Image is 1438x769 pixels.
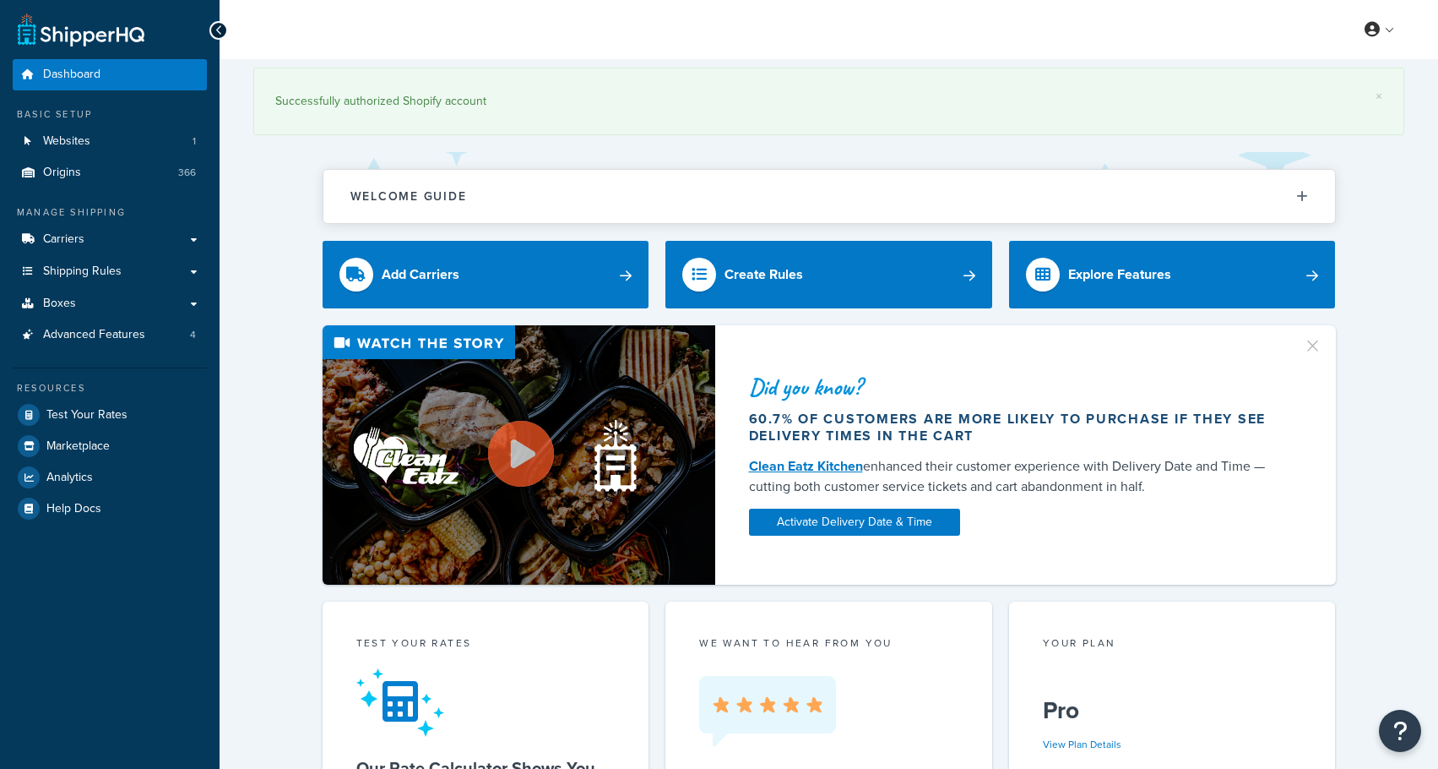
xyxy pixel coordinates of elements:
[46,408,128,423] span: Test Your Rates
[13,431,207,461] a: Marketplace
[43,328,145,342] span: Advanced Features
[1379,710,1421,752] button: Open Resource Center
[13,107,207,122] div: Basic Setup
[13,494,207,524] a: Help Docs
[43,232,84,247] span: Carriers
[1068,263,1171,286] div: Explore Features
[13,157,207,188] li: Origins
[749,375,1283,399] div: Did you know?
[13,59,207,90] a: Dashboard
[43,166,81,180] span: Origins
[13,205,207,220] div: Manage Shipping
[193,134,196,149] span: 1
[43,297,76,311] span: Boxes
[190,328,196,342] span: 4
[323,170,1335,223] button: Welcome Guide
[13,224,207,255] a: Carriers
[46,471,93,485] span: Analytics
[13,126,207,157] li: Websites
[13,256,207,287] a: Shipping Rules
[13,157,207,188] a: Origins366
[749,411,1283,444] div: 60.7% of customers are more likely to purchase if they see delivery times in the cart
[382,263,459,286] div: Add Carriers
[356,635,616,655] div: Test your rates
[46,439,110,454] span: Marketplace
[13,400,207,430] a: Test Your Rates
[13,288,207,319] a: Boxes
[275,90,1382,113] div: Successfully authorized Shopify account
[178,166,196,180] span: 366
[1043,697,1302,724] h5: Pro
[665,241,992,308] a: Create Rules
[46,502,101,516] span: Help Docs
[724,263,803,286] div: Create Rules
[749,509,960,536] a: Activate Delivery Date & Time
[43,265,122,279] span: Shipping Rules
[323,241,649,308] a: Add Carriers
[13,319,207,351] li: Advanced Features
[43,134,90,149] span: Websites
[1009,241,1336,308] a: Explore Features
[749,456,1283,497] div: enhanced their customer experience with Delivery Date and Time — cutting both customer service ti...
[699,635,958,651] p: we want to hear from you
[350,190,467,203] h2: Welcome Guide
[13,381,207,395] div: Resources
[13,462,207,493] a: Analytics
[1043,635,1302,655] div: Your Plan
[749,456,863,476] a: Clean Eatz Kitchen
[43,68,100,82] span: Dashboard
[13,126,207,157] a: Websites1
[1376,90,1382,103] a: ×
[1043,737,1121,752] a: View Plan Details
[323,325,715,585] img: Video thumbnail
[13,319,207,351] a: Advanced Features4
